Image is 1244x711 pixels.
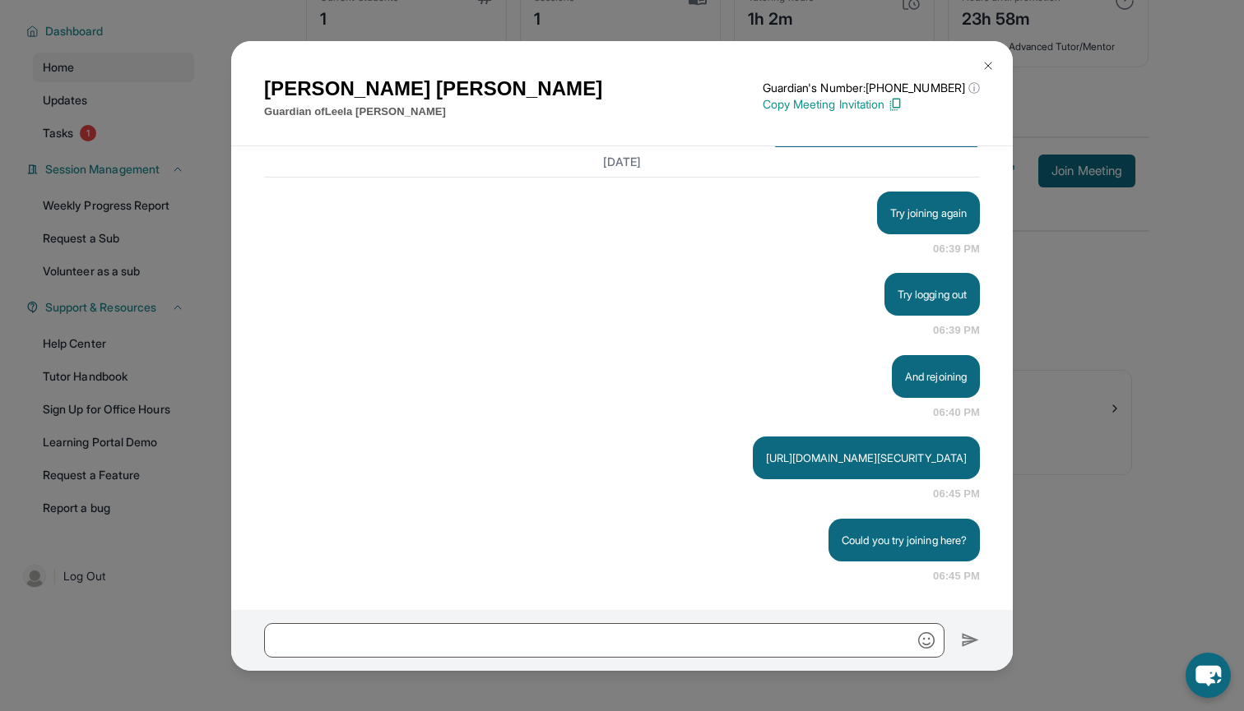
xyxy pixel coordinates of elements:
p: Try joining again [890,205,967,221]
span: 06:40 PM [933,404,980,421]
h3: [DATE] [264,153,980,169]
p: And rejoining [905,368,967,385]
p: Copy Meeting Invitation [763,96,980,113]
img: Send icon [961,630,980,650]
img: Copy Icon [888,97,903,112]
button: chat-button [1186,653,1231,698]
h1: [PERSON_NAME] [PERSON_NAME] [264,74,602,104]
span: ⓘ [968,80,980,96]
span: 06:45 PM [933,486,980,502]
p: [URL][DOMAIN_NAME][SECURITY_DATA] [766,450,967,466]
img: Emoji [918,632,935,649]
span: 06:45 PM [933,568,980,584]
p: Guardian's Number: [PHONE_NUMBER] [763,80,980,96]
p: Could you try joining here? [842,532,967,548]
span: 06:39 PM [933,241,980,257]
p: Guardian of Leela [PERSON_NAME] [264,104,602,120]
p: Try logging out [898,286,967,302]
img: Close Icon [982,59,995,72]
span: 06:39 PM [933,322,980,339]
